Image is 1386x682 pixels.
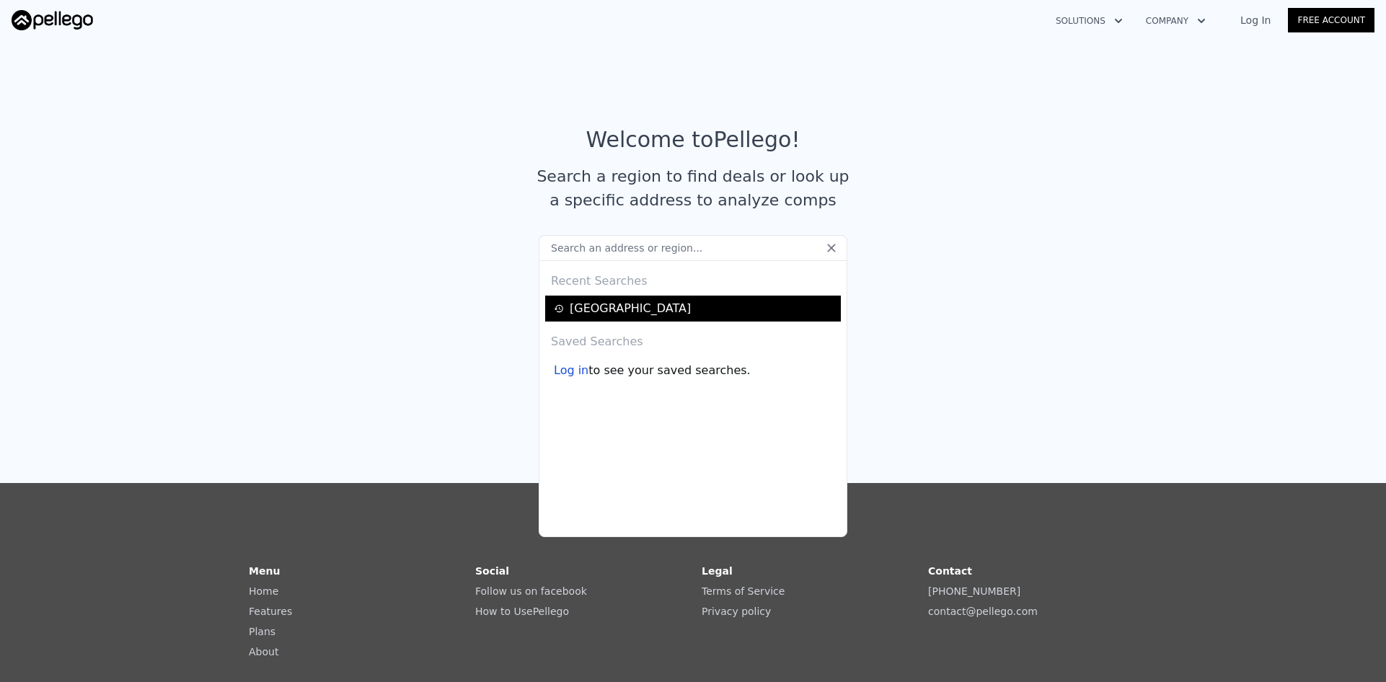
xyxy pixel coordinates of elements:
[249,606,292,617] a: Features
[1044,8,1134,34] button: Solutions
[249,565,280,577] strong: Menu
[475,565,509,577] strong: Social
[1134,8,1217,34] button: Company
[531,164,855,212] div: Search a region to find deals or look up a specific address to analyze comps
[539,235,847,261] input: Search an address or region...
[702,606,771,617] a: Privacy policy
[1288,8,1374,32] a: Free Account
[588,362,750,379] span: to see your saved searches.
[928,585,1020,597] a: [PHONE_NUMBER]
[702,585,785,597] a: Terms of Service
[554,300,837,317] a: [GEOGRAPHIC_DATA]
[12,10,93,30] img: Pellego
[249,646,278,657] a: About
[475,585,587,597] a: Follow us on facebook
[249,626,275,637] a: Plans
[475,606,569,617] a: How to UsePellego
[1223,13,1288,27] a: Log In
[928,606,1038,617] a: contact@pellego.com
[545,322,841,356] div: Saved Searches
[545,261,841,296] div: Recent Searches
[586,127,800,153] div: Welcome to Pellego !
[702,565,733,577] strong: Legal
[554,362,588,379] div: Log in
[249,585,278,597] a: Home
[928,565,972,577] strong: Contact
